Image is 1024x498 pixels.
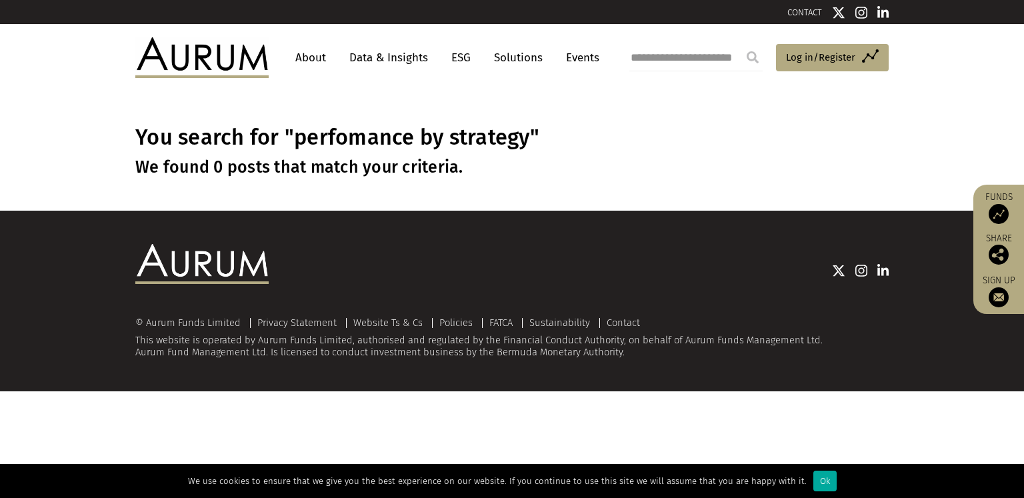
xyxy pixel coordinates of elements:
[559,45,599,70] a: Events
[980,191,1017,224] a: Funds
[343,45,435,70] a: Data & Insights
[832,6,845,19] img: Twitter icon
[787,7,822,17] a: CONTACT
[877,264,889,277] img: Linkedin icon
[135,157,889,177] h3: We found 0 posts that match your criteria.
[135,318,247,328] div: © Aurum Funds Limited
[877,6,889,19] img: Linkedin icon
[855,6,867,19] img: Instagram icon
[786,49,855,65] span: Log in/Register
[855,264,867,277] img: Instagram icon
[607,317,640,329] a: Contact
[135,37,269,77] img: Aurum
[487,45,549,70] a: Solutions
[832,264,845,277] img: Twitter icon
[135,125,889,151] h1: You search for "perfomance by strategy"
[135,244,269,284] img: Aurum Logo
[980,234,1017,265] div: Share
[289,45,333,70] a: About
[989,204,1009,224] img: Access Funds
[489,317,513,329] a: FATCA
[989,287,1009,307] img: Sign up to our newsletter
[739,44,766,71] input: Submit
[529,317,590,329] a: Sustainability
[989,245,1009,265] img: Share this post
[445,45,477,70] a: ESG
[776,44,889,72] a: Log in/Register
[135,317,889,358] div: This website is operated by Aurum Funds Limited, authorised and regulated by the Financial Conduc...
[439,317,473,329] a: Policies
[257,317,337,329] a: Privacy Statement
[980,275,1017,307] a: Sign up
[353,317,423,329] a: Website Ts & Cs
